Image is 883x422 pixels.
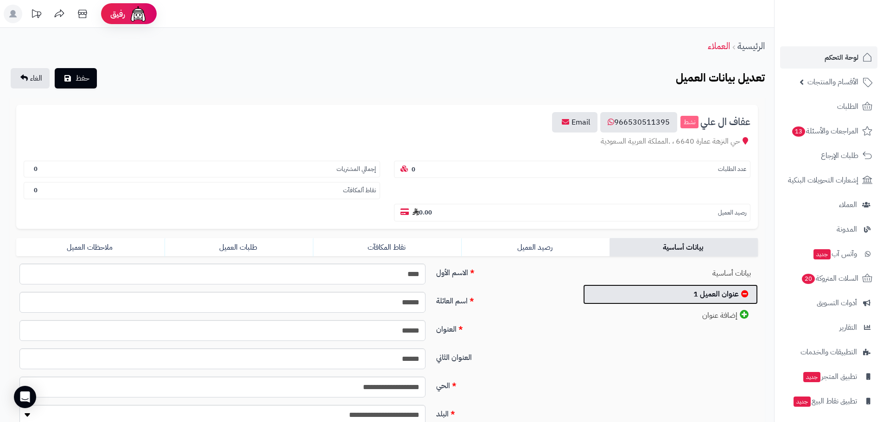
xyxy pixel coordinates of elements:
[794,397,811,407] span: جديد
[780,194,877,216] a: العملاء
[461,238,610,257] a: رصيد العميل
[837,100,858,113] span: الطلبات
[11,68,50,88] a: الغاء
[676,69,765,86] b: تعديل بيانات العميل
[583,264,758,283] a: بيانات أساسية
[432,320,572,335] label: العنوان
[780,365,877,388] a: تطبيق المتجرجديد
[807,76,858,88] span: الأقسام والمنتجات
[610,238,758,257] a: بيانات أساسية
[432,348,572,363] label: العنوان الثاني
[412,165,415,174] b: 0
[802,370,857,383] span: تطبيق المتجر
[552,112,597,132] a: Email
[30,73,42,84] span: الغاء
[801,272,858,285] span: السلات المتروكة
[813,249,831,259] span: جديد
[432,377,572,391] label: الحي
[413,208,432,217] b: 0.00
[780,120,877,142] a: المراجعات والأسئلة13
[680,116,699,129] small: نشط
[337,165,376,174] small: إجمالي المشتريات
[825,51,858,64] span: لوحة التحكم
[791,125,858,138] span: المراجعات والأسئلة
[780,316,877,339] a: التقارير
[780,292,877,314] a: أدوات التسويق
[780,218,877,240] a: المدونة
[583,305,758,326] a: إضافة عنوان
[25,5,48,25] a: تحديثات المنصة
[801,273,816,284] span: 20
[55,68,97,88] button: حفظ
[700,117,750,127] span: عفاف ال علي
[821,149,858,162] span: طلبات الإرجاع
[800,346,857,359] span: التطبيقات والخدمات
[803,372,820,382] span: جديد
[780,46,877,69] a: لوحة التحكم
[34,186,38,195] b: 0
[583,284,758,304] a: عنوان العميل 1
[343,186,376,195] small: نقاط ألمكافآت
[129,5,147,23] img: ai-face.png
[793,395,857,408] span: تطبيق نقاط البيع
[820,8,874,28] img: logo-2.png
[780,243,877,265] a: وآتس آبجديد
[780,145,877,167] a: طلبات الإرجاع
[792,126,806,137] span: 13
[432,264,572,278] label: الاسم الأول
[24,136,750,147] div: حي النزهة عمارة 6640 ، .المملكة العربية السعودية
[432,292,572,307] label: اسم العائلة
[839,198,857,211] span: العملاء
[737,39,765,53] a: الرئيسية
[313,238,461,257] a: نقاط المكافآت
[780,267,877,290] a: السلات المتروكة20
[718,208,746,217] small: رصيد العميل
[780,95,877,118] a: الطلبات
[837,223,857,236] span: المدونة
[718,165,746,174] small: عدد الطلبات
[432,405,572,420] label: البلد
[76,73,89,84] span: حفظ
[110,8,125,19] span: رفيق
[780,341,877,363] a: التطبيقات والخدمات
[780,169,877,191] a: إشعارات التحويلات البنكية
[780,390,877,412] a: تطبيق نقاط البيعجديد
[817,296,857,309] span: أدوات التسويق
[14,386,36,408] div: Open Intercom Messenger
[600,112,677,132] a: 966530511395
[839,321,857,334] span: التقارير
[16,238,165,257] a: ملاحظات العميل
[165,238,313,257] a: طلبات العميل
[708,39,730,53] a: العملاء
[788,174,858,187] span: إشعارات التحويلات البنكية
[813,247,857,260] span: وآتس آب
[34,164,38,173] b: 0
